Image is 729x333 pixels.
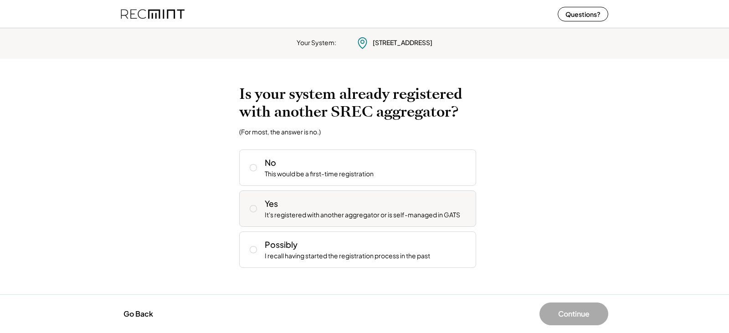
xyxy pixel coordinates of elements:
div: (For most, the answer is no.) [239,128,321,136]
div: I recall having started the registration process in the past [265,251,430,261]
div: Yes [265,198,278,209]
div: It's registered with another aggregator or is self-managed in GATS [265,210,460,220]
div: Possibly [265,239,298,250]
h2: Is your system already registered with another SREC aggregator? [239,85,490,121]
button: Questions? [558,7,608,21]
img: recmint-logotype%403x%20%281%29.jpeg [121,2,185,26]
button: Go Back [121,304,156,324]
div: Your System: [297,38,336,47]
div: No [265,157,276,168]
button: Continue [539,302,608,325]
div: This would be a first-time registration [265,169,374,179]
div: [STREET_ADDRESS] [373,38,432,47]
